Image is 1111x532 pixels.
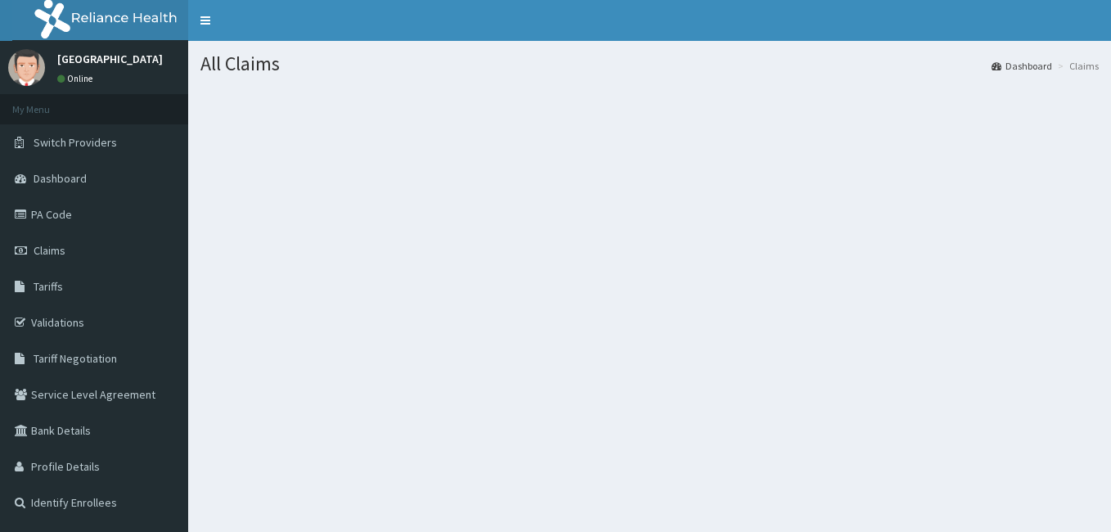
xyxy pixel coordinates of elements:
[992,59,1052,73] a: Dashboard
[200,53,1099,74] h1: All Claims
[34,351,117,366] span: Tariff Negotiation
[34,243,65,258] span: Claims
[34,135,117,150] span: Switch Providers
[57,73,97,84] a: Online
[34,171,87,186] span: Dashboard
[1054,59,1099,73] li: Claims
[34,279,63,294] span: Tariffs
[57,53,163,65] p: [GEOGRAPHIC_DATA]
[8,49,45,86] img: User Image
